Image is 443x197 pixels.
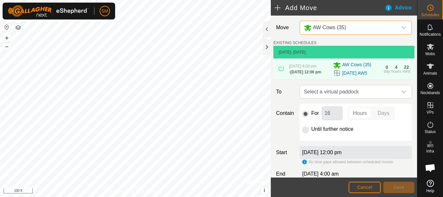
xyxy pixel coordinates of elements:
[397,21,410,34] div: dropdown trigger
[349,182,381,193] button: Cancel
[426,189,434,193] span: Help
[142,189,161,194] a: Contact Us
[383,182,414,193] button: Save
[386,65,388,69] div: 0
[264,188,265,193] span: i
[110,189,134,194] a: Privacy Policy
[420,32,441,36] span: Notifications
[397,85,410,98] div: dropdown trigger
[273,109,297,117] label: Contain
[279,50,291,55] span: [DATE]
[357,185,372,190] span: Cancel
[426,149,434,153] span: Infra
[426,110,434,114] span: VPs
[301,85,397,98] span: Select a virtual paddock
[421,13,439,17] span: Schedules
[302,150,342,155] label: [DATE] 12:00 pm
[261,187,268,194] button: i
[301,21,397,34] span: AW Cows
[14,24,22,31] button: Map Layers
[311,127,353,132] label: Until further notice
[273,149,297,156] label: Start
[289,69,321,75] div: -
[102,8,108,15] span: SM
[3,23,11,31] button: Reset Map
[384,69,390,73] div: day
[385,4,417,12] div: Advice
[425,52,435,56] span: Mobs
[342,61,371,69] span: AW Cows (35)
[289,64,316,68] span: [DATE] 8:00 pm
[275,4,384,12] h2: Add Move
[273,170,297,178] label: End
[421,158,440,178] div: Open chat
[3,43,11,50] button: –
[402,69,411,73] div: mins
[309,160,393,164] span: No time gaps allowed between scheduled moves
[273,85,297,99] label: To
[311,111,319,116] label: For
[393,185,404,190] span: Save
[290,70,321,74] span: [DATE] 12:00 pm
[273,40,317,46] label: EXISTING SCHEDULES
[395,65,398,69] div: 4
[417,177,443,195] a: Help
[313,25,346,30] span: AW Cows (35)
[391,69,401,73] div: hours
[420,91,440,95] span: Neckbands
[8,5,89,17] img: Gallagher Logo
[291,50,305,55] span: - [DATE]
[425,130,436,134] span: Status
[423,71,437,75] span: Animals
[3,34,11,42] button: +
[342,70,367,77] a: [DATE] AW5
[273,21,297,35] label: Move
[302,171,339,177] span: [DATE] 4:00 am
[404,65,409,69] div: 22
